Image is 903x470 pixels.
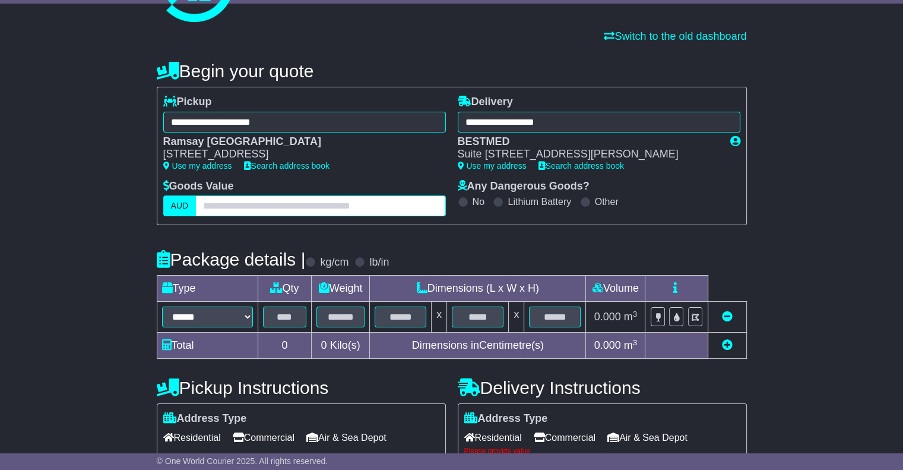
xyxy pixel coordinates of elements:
[258,276,311,302] td: Qty
[594,339,621,351] span: 0.000
[722,339,733,351] a: Add new item
[633,310,638,318] sup: 3
[311,276,369,302] td: Weight
[458,378,747,398] h4: Delivery Instructions
[157,456,328,466] span: © One World Courier 2025. All rights reserved.
[464,428,522,447] span: Residential
[320,256,348,269] label: kg/cm
[163,195,197,216] label: AUD
[163,96,212,109] label: Pickup
[157,250,306,269] h4: Package details |
[163,412,247,425] label: Address Type
[157,378,446,398] h4: Pickup Instructions
[534,428,595,447] span: Commercial
[509,302,524,333] td: x
[258,333,311,359] td: 0
[458,148,718,161] div: Suite [STREET_ADDRESS][PERSON_NAME]
[163,135,434,149] div: Ramsay [GEOGRAPHIC_DATA]
[633,338,638,347] sup: 3
[464,447,740,455] div: Please provide value
[163,161,232,171] a: Use my address
[244,161,329,171] a: Search address book
[586,276,645,302] td: Volume
[722,311,733,323] a: Remove this item
[458,180,590,193] label: Any Dangerous Goods?
[306,428,386,447] span: Air & Sea Depot
[370,333,586,359] td: Dimensions in Centimetre(s)
[233,428,294,447] span: Commercial
[458,96,513,109] label: Delivery
[624,339,638,351] span: m
[464,412,548,425] label: Address Type
[594,311,621,323] span: 0.000
[607,428,687,447] span: Air & Sea Depot
[157,333,258,359] td: Total
[321,339,327,351] span: 0
[538,161,624,171] a: Search address book
[508,196,571,207] label: Lithium Battery
[163,180,234,193] label: Goods Value
[604,30,746,42] a: Switch to the old dashboard
[624,311,638,323] span: m
[473,196,484,207] label: No
[163,148,434,161] div: [STREET_ADDRESS]
[370,276,586,302] td: Dimensions (L x W x H)
[163,428,221,447] span: Residential
[458,135,718,149] div: BESTMED
[157,276,258,302] td: Type
[369,256,389,269] label: lb/in
[432,302,447,333] td: x
[311,333,369,359] td: Kilo(s)
[595,196,619,207] label: Other
[458,161,527,171] a: Use my address
[157,61,747,81] h4: Begin your quote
